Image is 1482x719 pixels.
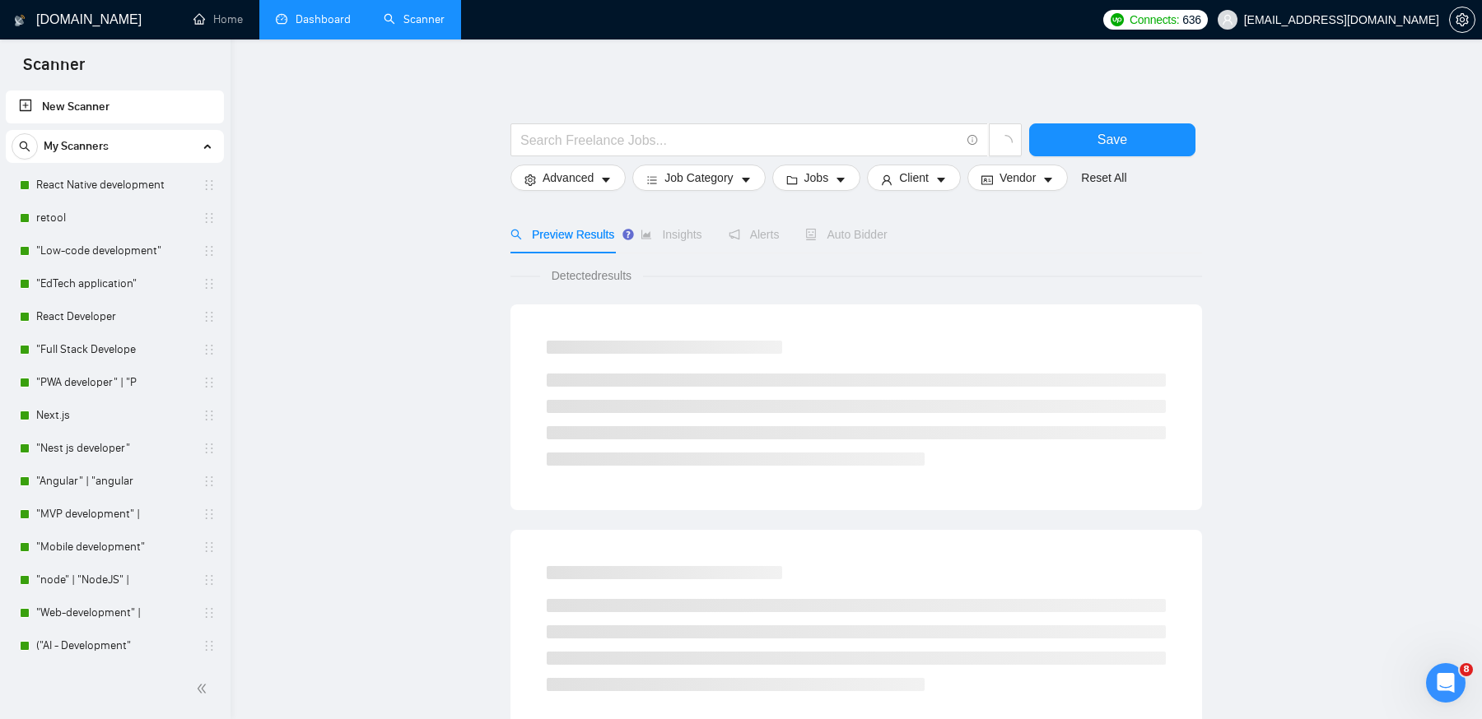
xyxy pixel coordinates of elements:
span: Connects: [1130,11,1179,29]
a: dashboardDashboard [276,12,351,26]
a: React Developer [36,300,193,333]
span: caret-down [1042,174,1054,186]
span: loading [998,135,1013,150]
span: holder [203,508,216,521]
span: folder [786,174,798,186]
a: "Low-code development" [36,234,193,267]
a: New Scanner [19,90,211,123]
button: setting [1449,7,1475,33]
span: holder [203,310,216,323]
span: holder [203,211,216,225]
span: area-chart [641,229,652,240]
a: React Native development [36,169,193,202]
span: user [1222,14,1233,26]
span: holder [203,343,216,356]
a: ("AI - Development" [36,629,193,662]
span: Alerts [729,228,780,241]
span: search [510,229,522,240]
a: Next.js [36,399,193,432]
div: Tooltip anchor [621,227,636,242]
a: "node" | "NodeJS" | [36,564,193,596]
span: holder [203,540,216,554]
img: logo [14,7,26,34]
span: Scanner [10,53,98,87]
iframe: Intercom live chat [1426,663,1466,703]
button: search [12,133,38,160]
span: holder [203,573,216,587]
a: retool [36,202,193,234]
span: My Scanners [44,130,109,163]
span: double-left [196,680,212,697]
button: idcardVendorcaret-down [967,165,1068,191]
span: caret-down [740,174,752,186]
a: setting [1449,13,1475,26]
span: Advanced [543,169,594,187]
span: 8 [1460,663,1473,676]
button: userClientcaret-down [867,165,961,191]
span: Detected results [540,267,643,285]
a: Reset All [1081,169,1126,187]
span: 636 [1182,11,1200,29]
a: "Web-development" | [36,596,193,629]
a: "PWA developer" | "P [36,366,193,399]
span: holder [203,277,216,290]
span: user [881,174,892,186]
span: caret-down [835,174,846,186]
span: holder [203,376,216,389]
input: Search Freelance Jobs... [520,130,960,151]
span: holder [203,442,216,455]
span: notification [729,229,740,240]
li: New Scanner [6,90,224,123]
span: robot [805,229,817,240]
img: upwork-logo.png [1111,13,1124,26]
span: Preview Results [510,228,614,241]
button: Save [1029,123,1195,156]
a: "Mobile development" [36,531,193,564]
span: setting [524,174,536,186]
button: barsJob Categorycaret-down [632,165,765,191]
a: searchScanner [384,12,445,26]
span: idcard [981,174,993,186]
span: Vendor [1000,169,1036,187]
span: info-circle [967,135,978,146]
button: folderJobscaret-down [772,165,861,191]
span: caret-down [935,174,947,186]
span: Insights [641,228,701,241]
span: caret-down [600,174,612,186]
a: "Angular" | "angular [36,465,193,498]
span: holder [203,606,216,619]
span: setting [1450,13,1475,26]
span: Client [899,169,929,187]
a: homeHome [193,12,243,26]
span: holder [203,639,216,652]
span: search [12,141,37,152]
a: "MVP development" | [36,498,193,531]
a: "Nest js developer" [36,432,193,465]
button: settingAdvancedcaret-down [510,165,626,191]
span: bars [646,174,658,186]
span: holder [203,244,216,257]
span: Job Category [664,169,733,187]
span: holder [203,409,216,422]
span: Auto Bidder [805,228,887,241]
a: "EdTech application" [36,267,193,300]
a: "Full Stack Develope [36,333,193,366]
span: holder [203,475,216,488]
span: holder [203,179,216,192]
span: Save [1098,129,1127,150]
span: Jobs [804,169,829,187]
